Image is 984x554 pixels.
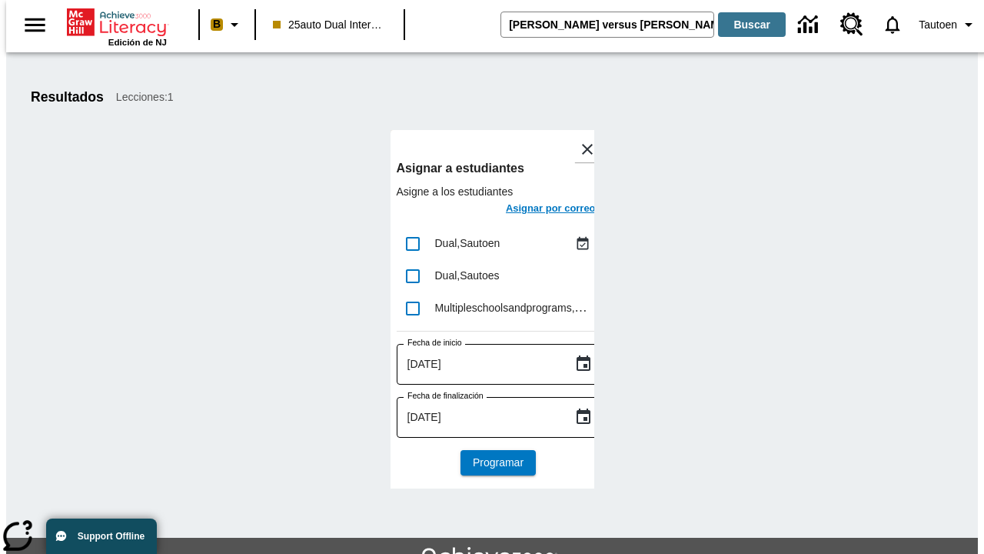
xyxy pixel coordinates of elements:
[919,17,957,33] span: Tautoen
[501,12,713,37] input: Buscar campo
[204,11,250,38] button: Boost El color de la clase es melocotón. Cambiar el color de la clase.
[831,4,873,45] a: Centro de recursos, Se abrirá en una pestaña nueva.
[397,184,600,199] p: Asigne a los estudiantes
[435,235,571,252] div: Dual, Sautoen
[12,2,58,48] button: Abrir el menú lateral
[407,337,462,349] label: Fecha de inicio
[435,268,594,284] div: Dual, Sautoes
[718,12,786,37] button: Buscar
[460,450,536,476] button: Programar
[435,269,500,282] span: Dual , Sautoes
[116,89,174,105] span: Lecciones : 1
[473,455,524,471] span: Programar
[574,136,600,162] button: Cerrar
[789,4,831,46] a: Centro de información
[571,232,594,255] button: Asignado 1 sept al 1 sept
[273,17,387,33] span: 25auto Dual International
[391,130,594,489] div: lesson details
[67,5,167,47] div: Portada
[108,38,167,47] span: Edición de NJ
[67,7,167,38] a: Portada
[568,402,599,432] button: Choose date, selected date is 1 sep 2025
[435,300,594,316] div: Multipleschoolsandprograms, Sautoen
[435,237,500,249] span: Dual , Sautoen
[397,158,600,179] h6: Asignar a estudiantes
[407,390,484,402] label: Fecha de finalización
[506,200,596,218] h6: Asignar por correo
[78,531,145,542] span: Support Offline
[501,199,600,222] button: Asignar por correo
[873,5,913,45] a: Notificaciones
[46,519,157,554] button: Support Offline
[397,344,562,385] input: DD-MMMM-YYYY
[568,349,599,379] button: Choose date, selected date is 1 sep 2025
[397,397,562,438] input: DD-MMMM-YYYY
[213,15,221,34] span: B
[435,301,615,314] span: Multipleschoolsandprograms , Sautoen
[31,89,104,105] h1: Resultados
[913,11,984,38] button: Perfil/Configuración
